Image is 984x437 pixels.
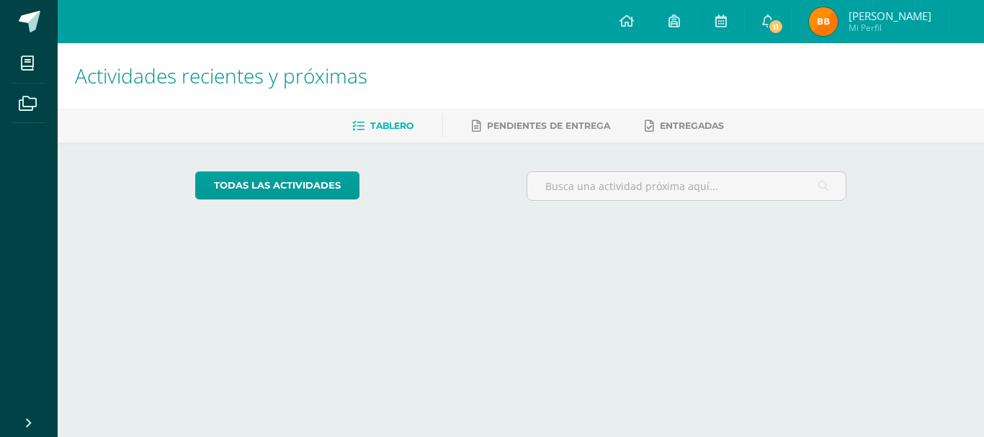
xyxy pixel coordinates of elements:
[527,172,846,200] input: Busca una actividad próxima aquí...
[809,7,838,36] img: dae9738f873aa1ed354f6f623e778974.png
[768,19,784,35] span: 11
[75,62,367,89] span: Actividades recientes y próximas
[472,114,610,138] a: Pendientes de entrega
[849,22,931,34] span: Mi Perfil
[660,120,724,131] span: Entregadas
[352,114,413,138] a: Tablero
[645,114,724,138] a: Entregadas
[849,9,931,23] span: [PERSON_NAME]
[487,120,610,131] span: Pendientes de entrega
[370,120,413,131] span: Tablero
[195,171,359,199] a: todas las Actividades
